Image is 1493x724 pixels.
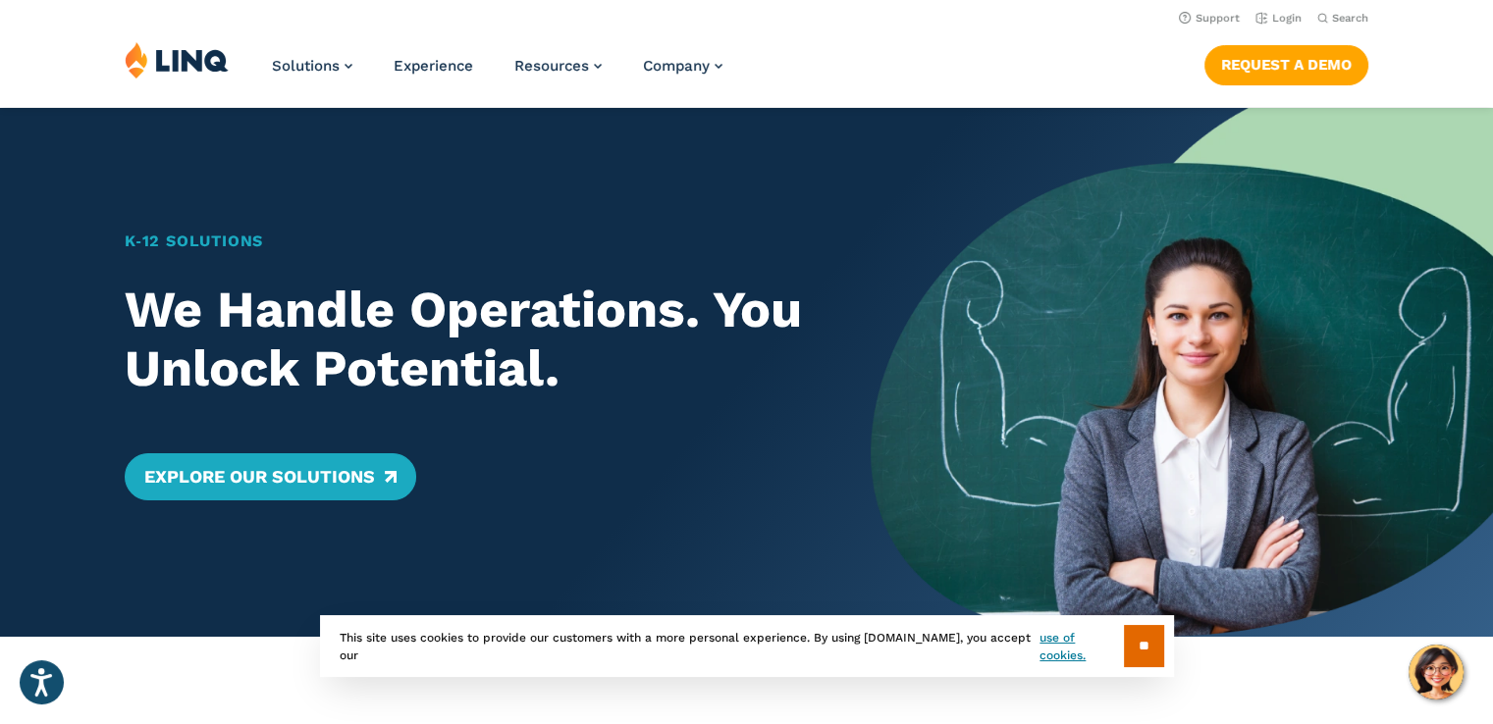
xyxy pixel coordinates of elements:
[643,57,710,75] span: Company
[1040,629,1123,664] a: use of cookies.
[871,108,1493,637] img: Home Banner
[125,281,811,398] h2: We Handle Operations. You Unlock Potential.
[272,41,722,106] nav: Primary Navigation
[1332,12,1368,25] span: Search
[1409,645,1464,699] button: Hello, have a question? Let’s chat.
[272,57,340,75] span: Solutions
[272,57,352,75] a: Solutions
[1204,45,1368,84] a: Request a Demo
[1317,11,1368,26] button: Open Search Bar
[1179,12,1240,25] a: Support
[643,57,722,75] a: Company
[125,453,416,500] a: Explore Our Solutions
[1255,12,1302,25] a: Login
[514,57,602,75] a: Resources
[125,41,229,78] img: LINQ | K‑12 Software
[394,57,473,75] a: Experience
[514,57,589,75] span: Resources
[1204,41,1368,84] nav: Button Navigation
[125,230,811,253] h1: K‑12 Solutions
[320,615,1174,677] div: This site uses cookies to provide our customers with a more personal experience. By using [DOMAIN...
